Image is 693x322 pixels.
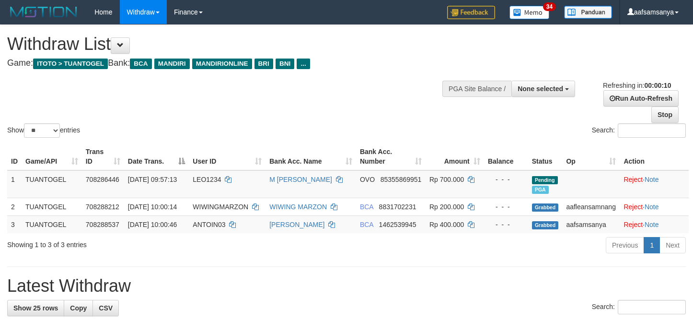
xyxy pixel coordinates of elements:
[193,203,248,211] span: WIWINGMARZON
[484,143,528,170] th: Balance
[528,143,563,170] th: Status
[644,82,671,89] strong: 00:00:10
[429,221,464,228] span: Rp 400.000
[511,81,575,97] button: None selected
[488,202,524,212] div: - - -
[254,59,273,69] span: BRI
[379,221,416,228] span: Copy 1462539945 to clipboard
[659,237,686,253] a: Next
[7,198,22,215] td: 2
[297,59,310,69] span: ...
[64,300,93,316] a: Copy
[442,81,511,97] div: PGA Site Balance /
[644,237,660,253] a: 1
[22,215,82,233] td: TUANTOGEL
[651,107,679,123] a: Stop
[22,170,82,198] td: TUANTOGEL
[645,221,659,228] a: Note
[532,203,559,212] span: Grabbed
[645,203,659,211] a: Note
[606,237,644,253] a: Previous
[124,143,189,170] th: Date Trans.: activate to sort column descending
[7,300,64,316] a: Show 25 rows
[429,176,464,183] span: Rp 700.000
[532,221,559,229] span: Grabbed
[532,186,549,194] span: Marked by aafdream
[7,123,80,138] label: Show entries
[360,221,373,228] span: BCA
[33,59,108,69] span: ITOTO > TUANTOGEL
[592,123,686,138] label: Search:
[562,143,620,170] th: Op: activate to sort column ascending
[360,203,373,211] span: BCA
[620,143,689,170] th: Action
[154,59,190,69] span: MANDIRI
[532,176,558,184] span: Pending
[266,143,356,170] th: Bank Acc. Name: activate to sort column ascending
[562,215,620,233] td: aafsamsanya
[592,300,686,314] label: Search:
[189,143,266,170] th: User ID: activate to sort column ascending
[24,123,60,138] select: Showentries
[543,2,556,11] span: 34
[624,203,643,211] a: Reject
[564,6,612,19] img: panduan.png
[426,143,484,170] th: Amount: activate to sort column ascending
[618,300,686,314] input: Search:
[128,203,177,211] span: [DATE] 10:00:14
[509,6,550,19] img: Button%20Memo.svg
[447,6,495,19] img: Feedback.jpg
[99,304,113,312] span: CSV
[624,221,643,228] a: Reject
[618,123,686,138] input: Search:
[603,82,671,89] span: Refreshing in:
[269,203,327,211] a: WIWING MARZON
[624,176,643,183] a: Reject
[70,304,87,312] span: Copy
[82,143,124,170] th: Trans ID: activate to sort column ascending
[7,236,282,250] div: Showing 1 to 3 of 3 entries
[360,176,375,183] span: OVO
[381,176,422,183] span: Copy 85355869951 to clipboard
[22,198,82,215] td: TUANTOGEL
[13,304,58,312] span: Show 25 rows
[562,198,620,215] td: aafleansamnang
[620,215,689,233] td: ·
[193,176,221,183] span: LEO1234
[7,59,452,68] h4: Game: Bank:
[603,90,679,107] a: Run Auto-Refresh
[645,176,659,183] a: Note
[269,176,332,183] a: M [PERSON_NAME]
[7,5,80,19] img: MOTION_logo.png
[86,203,119,211] span: 708288212
[130,59,151,69] span: BCA
[7,215,22,233] td: 3
[488,220,524,229] div: - - -
[488,175,524,184] div: - - -
[7,170,22,198] td: 1
[7,276,686,296] h1: Latest Withdraw
[518,85,563,93] span: None selected
[128,176,177,183] span: [DATE] 09:57:13
[22,143,82,170] th: Game/API: activate to sort column ascending
[379,203,416,211] span: Copy 8831702231 to clipboard
[193,221,225,228] span: ANTOIN03
[356,143,426,170] th: Bank Acc. Number: activate to sort column ascending
[269,221,324,228] a: [PERSON_NAME]
[7,35,452,54] h1: Withdraw List
[620,170,689,198] td: ·
[86,221,119,228] span: 708288537
[429,203,464,211] span: Rp 200.000
[620,198,689,215] td: ·
[86,176,119,183] span: 708286446
[92,300,119,316] a: CSV
[128,221,177,228] span: [DATE] 10:00:46
[192,59,252,69] span: MANDIRIONLINE
[276,59,294,69] span: BNI
[7,143,22,170] th: ID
